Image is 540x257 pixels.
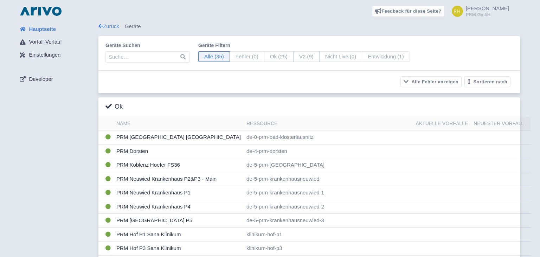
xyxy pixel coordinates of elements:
[29,38,62,46] span: Vorfall-Verlauf
[471,117,531,130] th: Neuester Vorfall
[105,51,190,63] input: Suche…
[14,36,98,49] a: Vorfall-Verlauf
[114,214,244,228] td: PRM [GEOGRAPHIC_DATA] P5
[244,117,413,130] th: Ressource
[400,76,462,87] button: Alle Fehler anzeigen
[98,23,119,29] a: Zurück
[319,51,362,62] span: Nicht Live (0)
[244,144,413,158] td: de-4-prm-dorsten
[244,200,413,214] td: de-5-prm-krankenhausneuwied-2
[244,214,413,228] td: de-5-prm-krankenhausneuwied-3
[372,6,445,17] a: Feedback für diese Seite?
[18,6,63,17] img: logo
[114,130,244,144] td: PRM [GEOGRAPHIC_DATA] [GEOGRAPHIC_DATA]
[114,117,244,130] th: Name
[114,158,244,172] td: PRM Koblenz Hoefer FS36
[413,117,471,130] th: Aktuelle Vorfälle
[14,72,98,86] a: Developer
[114,200,244,214] td: PRM Neuwied Krankenhaus P4
[244,130,413,144] td: de-0-prm-bad-klosterlausnitz
[114,186,244,200] td: PRM Neuwied Krankenhaus P1
[29,51,60,59] span: Einstellungen
[466,12,509,17] small: PRM GmbH
[244,227,413,242] td: klinikum-hof-p1
[293,51,320,62] span: V2 (9)
[114,144,244,158] td: PRM Dorsten
[114,242,244,256] td: PRM Hof P3 Sana Klinikum
[198,42,410,49] label: Geräte filtern
[105,42,190,49] label: Geräte suchen
[14,49,98,62] a: Einstellungen
[114,227,244,242] td: PRM Hof P1 Sana Klinikum
[98,23,520,31] div: Geräte
[244,172,413,186] td: de-5-prm-krankenhausneuwied
[244,242,413,256] td: klinikum-hof-p3
[105,103,123,111] h3: Ok
[198,51,230,62] span: Alle (35)
[244,158,413,172] td: de-5-prm-[GEOGRAPHIC_DATA]
[244,186,413,200] td: de-5-prm-krankenhausneuwied-1
[264,51,294,62] span: Ok (25)
[464,76,510,87] button: Sortieren nach
[114,172,244,186] td: PRM Neuwied Krankenhaus P2&P3 - Main
[448,6,509,17] a: [PERSON_NAME] PRM GmbH
[466,5,509,11] span: [PERSON_NAME]
[29,25,56,33] span: Hauptseite
[29,75,53,83] span: Developer
[362,51,410,62] span: Entwicklung (1)
[14,23,98,36] a: Hauptseite
[230,51,264,62] span: Fehler (0)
